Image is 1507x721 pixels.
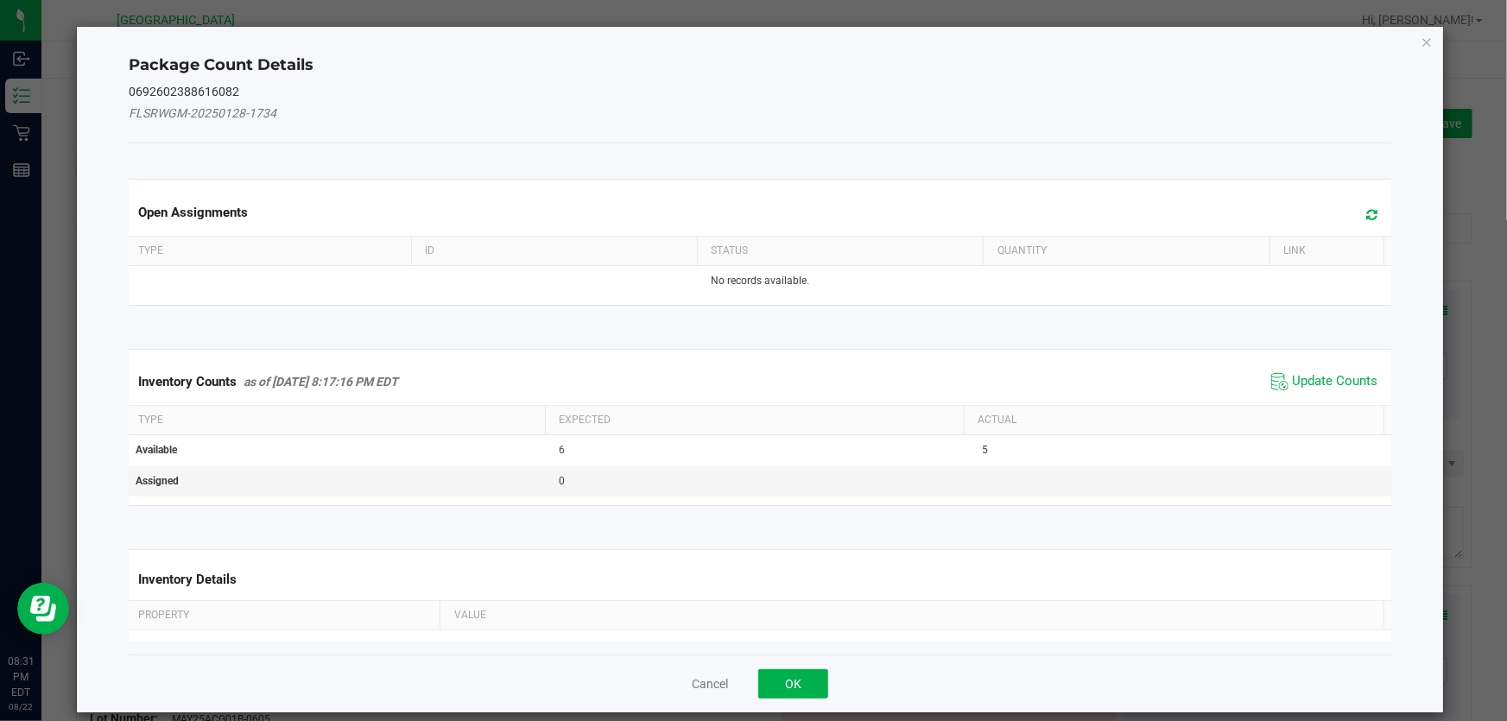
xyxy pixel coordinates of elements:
span: 5 [982,444,988,456]
span: Quantity [997,244,1047,256]
span: Inventory Counts [138,374,237,389]
span: Property [138,609,189,621]
span: Open Assignments [138,205,248,220]
button: Close [1421,31,1433,52]
span: Name [144,639,170,651]
span: Link [1283,244,1306,256]
span: Available [136,444,177,456]
h5: 0692602388616082 [129,85,1391,98]
button: OK [758,669,828,699]
span: 0 [559,475,565,487]
iframe: Resource center [17,583,69,635]
span: Actual [978,414,1017,426]
span: 6 [559,444,565,456]
td: No records available. [125,266,1395,296]
span: Update Counts [1292,373,1377,390]
span: ID [426,244,435,256]
span: Value [454,609,486,621]
span: Type [138,414,163,426]
span: as of [DATE] 8:17:16 PM EDT [244,375,398,389]
h5: FLSRWGM-20250128-1734 [129,107,1391,120]
span: Inventory Details [138,572,237,587]
span: Type [138,244,163,256]
span: Expected [559,414,611,426]
h4: Package Count Details [129,54,1391,77]
span: Status [712,244,749,256]
span: FT - DISTILLATE EXTRACT - 1G - PPU - IND [453,639,648,651]
span: Assigned [136,475,179,487]
button: Cancel [692,675,728,693]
